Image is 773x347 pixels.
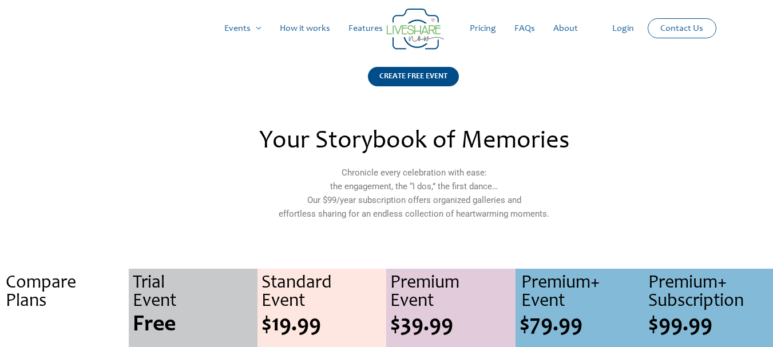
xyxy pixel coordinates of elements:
[521,274,644,311] div: Premium+ Event
[651,19,712,38] a: Contact Us
[368,67,459,86] div: CREATE FREE EVENT
[166,129,661,154] h2: Your Storybook of Memories
[133,314,257,337] div: Free
[261,314,386,337] div: $19.99
[603,10,643,47] a: Login
[505,10,544,47] a: FAQs
[390,314,515,337] div: $39.99
[261,274,386,311] div: Standard Event
[390,274,515,311] div: Premium Event
[133,274,257,311] div: Trial Event
[387,9,444,50] img: Group 14 | Live Photo Slideshow for Events | Create Free Events Album for Any Occasion
[648,274,773,311] div: Premium+ Subscription
[215,10,271,47] a: Events
[62,314,68,337] span: .
[544,10,587,47] a: About
[368,67,459,101] a: CREATE FREE EVENT
[166,166,661,221] p: Chronicle every celebration with ease: the engagement, the “I dos,” the first dance… Our $99/year...
[6,274,129,311] div: Compare Plans
[648,314,773,337] div: $99.99
[520,314,644,337] div: $79.99
[461,10,505,47] a: Pricing
[20,10,753,47] nav: Site Navigation
[271,10,339,47] a: How it works
[339,10,392,47] a: Features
